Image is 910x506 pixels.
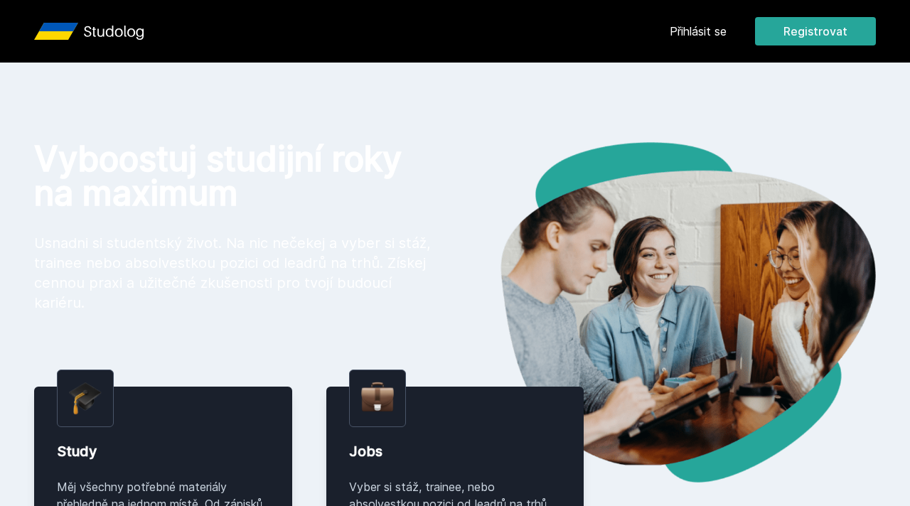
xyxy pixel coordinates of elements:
[69,382,102,415] img: graduation-cap.png
[57,441,269,461] div: Study
[455,142,876,483] img: hero.png
[349,441,562,461] div: Jobs
[755,17,876,45] button: Registrovat
[670,23,727,40] a: Přihlásit se
[34,233,432,313] p: Usnadni si studentský život. Na nic nečekej a vyber si stáž, trainee nebo absolvestkou pozici od ...
[361,379,394,415] img: briefcase.png
[34,142,432,210] h1: Vyboostuj studijní roky na maximum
